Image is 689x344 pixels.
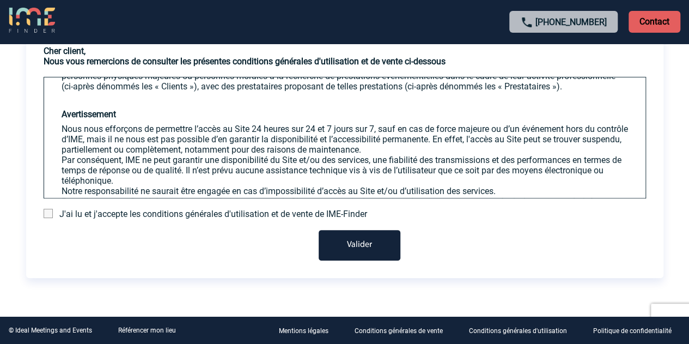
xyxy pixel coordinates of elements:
[44,46,646,67] h3: Cher client, Nous vous remercions de consulter les présentes conditions générales d'utilisation e...
[62,109,116,119] strong: Avertissement
[520,16,533,29] img: call-24-px.png
[584,325,689,336] a: Politique de confidentialité
[469,328,567,335] p: Conditions générales d'utilisation
[62,186,628,196] p: Notre responsabilité ne saurait être engagée en cas d’impossibilité d’accès au Site et/ou d’utili...
[460,325,584,336] a: Conditions générales d'utilisation
[118,327,176,334] a: Référencer mon lieu
[62,124,628,155] p: Nous nous efforçons de permettre l’accès au Site 24 heures sur 24 et 7 jours sur 7, sauf en cas d...
[9,327,92,334] div: © Ideal Meetings and Events
[629,11,680,33] p: Contact
[59,209,367,219] span: J'ai lu et j'accepte les conditions générales d'utilisation et de vente de IME-Finder
[355,328,443,335] p: Conditions générales de vente
[62,196,628,227] p: Par ailleurs, notre Société peut être amenée à interrompre le Site ou une partie des services, à ...
[62,155,628,186] p: Par conséquent, IME ne peut garantir une disponibilité du Site et/ou des services, une fiabilité ...
[319,230,400,261] button: Valider
[593,328,672,335] p: Politique de confidentialité
[346,325,460,336] a: Conditions générales de vente
[270,325,346,336] a: Mentions légales
[279,328,328,335] p: Mentions légales
[535,17,607,27] a: [PHONE_NUMBER]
